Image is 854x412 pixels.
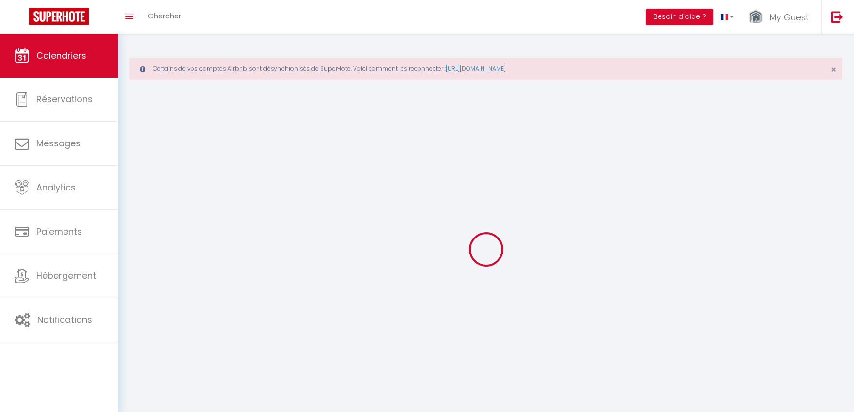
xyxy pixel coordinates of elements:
[769,11,809,23] span: My Guest
[831,65,836,74] button: Close
[36,225,82,238] span: Paiements
[36,181,76,193] span: Analytics
[37,314,92,326] span: Notifications
[29,8,89,25] img: Super Booking
[148,11,181,21] span: Chercher
[831,11,843,23] img: logout
[36,269,96,282] span: Hébergement
[36,137,81,149] span: Messages
[36,49,86,62] span: Calendriers
[129,58,842,80] div: Certains de vos comptes Airbnb sont désynchronisés de SuperHote. Voici comment les reconnecter :
[748,9,763,26] img: ...
[446,64,506,73] a: [URL][DOMAIN_NAME]
[36,93,93,105] span: Réservations
[831,63,836,76] span: ×
[646,9,713,25] button: Besoin d'aide ?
